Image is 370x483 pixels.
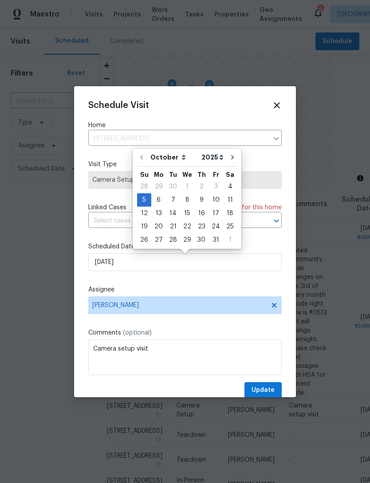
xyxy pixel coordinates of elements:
div: 30 [166,180,180,193]
div: Mon Oct 20 2025 [151,220,166,233]
div: 15 [180,207,194,220]
div: 14 [166,207,180,220]
span: Linked Cases [88,203,126,212]
div: 24 [209,220,223,233]
label: Home [88,121,282,130]
div: Fri Oct 24 2025 [209,220,223,233]
div: 29 [180,234,194,246]
div: 7 [166,194,180,206]
div: 28 [166,234,180,246]
div: Fri Oct 10 2025 [209,193,223,207]
div: 1 [180,180,194,193]
input: Select cases [88,214,257,228]
div: Sun Oct 05 2025 [137,193,151,207]
select: Year [199,151,226,164]
div: 26 [137,234,151,246]
div: Sun Oct 12 2025 [137,207,151,220]
div: 28 [137,180,151,193]
div: Thu Oct 30 2025 [194,233,209,247]
span: (optional) [123,330,152,336]
div: Sat Oct 25 2025 [223,220,237,233]
textarea: Camera setup visit [88,339,282,375]
div: 25 [223,220,237,233]
label: Assignee [88,285,282,294]
div: 29 [151,180,166,193]
div: Sat Oct 11 2025 [223,193,237,207]
div: Sun Oct 19 2025 [137,220,151,233]
div: 1 [223,234,237,246]
div: Tue Oct 07 2025 [166,193,180,207]
div: 6 [151,194,166,206]
div: Sat Oct 04 2025 [223,180,237,193]
div: 22 [180,220,194,233]
div: Sun Sep 28 2025 [137,180,151,193]
div: 4 [223,180,237,193]
div: 20 [151,220,166,233]
div: 16 [194,207,209,220]
div: 5 [137,194,151,206]
div: Fri Oct 31 2025 [209,233,223,247]
div: Sat Nov 01 2025 [223,233,237,247]
div: Tue Oct 21 2025 [166,220,180,233]
div: 17 [209,207,223,220]
div: Wed Oct 22 2025 [180,220,194,233]
div: 10 [209,194,223,206]
div: Sun Oct 26 2025 [137,233,151,247]
div: Tue Oct 14 2025 [166,207,180,220]
div: Thu Oct 16 2025 [194,207,209,220]
label: Comments [88,328,282,337]
div: 8 [180,194,194,206]
abbr: Wednesday [182,172,192,178]
div: 2 [194,180,209,193]
select: Month [148,151,199,164]
div: Sat Oct 18 2025 [223,207,237,220]
div: 21 [166,220,180,233]
button: Go to next month [226,148,239,166]
div: Mon Oct 06 2025 [151,193,166,207]
div: Mon Sep 29 2025 [151,180,166,193]
span: Update [252,385,275,396]
label: Visit Type [88,160,282,169]
span: Close [272,100,282,110]
abbr: Friday [213,172,219,178]
input: M/D/YYYY [88,253,282,271]
span: Camera Setup [92,176,278,184]
div: Mon Oct 27 2025 [151,233,166,247]
div: Tue Sep 30 2025 [166,180,180,193]
div: 19 [137,220,151,233]
div: 3 [209,180,223,193]
div: Fri Oct 03 2025 [209,180,223,193]
abbr: Tuesday [169,172,177,178]
div: Mon Oct 13 2025 [151,207,166,220]
span: Schedule Visit [88,101,149,110]
div: 31 [209,234,223,246]
div: 23 [194,220,209,233]
div: 12 [137,207,151,220]
div: Wed Oct 15 2025 [180,207,194,220]
label: Scheduled Date [88,242,282,251]
div: 30 [194,234,209,246]
div: 13 [151,207,166,220]
span: [PERSON_NAME] [92,302,266,309]
div: Wed Oct 08 2025 [180,193,194,207]
abbr: Monday [154,172,164,178]
div: 9 [194,194,209,206]
div: 11 [223,194,237,206]
abbr: Saturday [226,172,234,178]
abbr: Sunday [140,172,149,178]
div: 27 [151,234,166,246]
div: Fri Oct 17 2025 [209,207,223,220]
button: Open [270,215,283,227]
div: Thu Oct 09 2025 [194,193,209,207]
button: Go to previous month [135,148,148,166]
div: Thu Oct 02 2025 [194,180,209,193]
div: Wed Oct 01 2025 [180,180,194,193]
input: Enter in an address [88,132,268,146]
div: 18 [223,207,237,220]
div: Tue Oct 28 2025 [166,233,180,247]
button: Update [244,382,282,399]
abbr: Thursday [197,172,206,178]
div: Wed Oct 29 2025 [180,233,194,247]
div: Thu Oct 23 2025 [194,220,209,233]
